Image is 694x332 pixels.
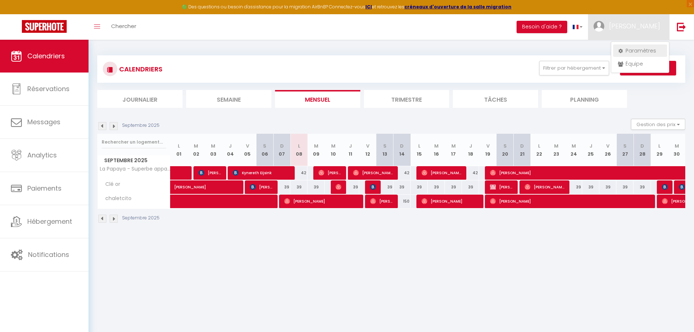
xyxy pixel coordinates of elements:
th: 10 [325,134,342,166]
abbr: L [298,142,300,149]
div: 39 [376,180,393,194]
th: 30 [668,134,685,166]
input: Rechercher un logement... [102,136,166,149]
p: Septembre 2025 [122,122,160,129]
span: Septembre 2025 [98,155,170,166]
a: Paramètres [613,44,667,57]
span: [PERSON_NAME] [199,166,221,180]
abbr: D [400,142,404,149]
th: 25 [582,134,599,166]
a: [PERSON_NAME] [170,180,188,194]
div: 39 [393,180,411,194]
div: 39 [634,180,651,194]
th: 22 [531,134,548,166]
th: 28 [634,134,651,166]
span: [PERSON_NAME] [422,194,479,208]
span: [PERSON_NAME] [422,166,462,180]
button: Gestion des prix [631,119,685,130]
abbr: L [538,142,540,149]
button: Ouvrir le widget de chat LiveChat [6,3,28,25]
div: 39 [565,180,582,194]
div: 39 [616,180,634,194]
abbr: D [280,142,284,149]
abbr: M [434,142,439,149]
div: 39 [462,180,479,194]
div: 42 [462,166,479,180]
abbr: M [675,142,679,149]
abbr: M [554,142,558,149]
li: Journalier [97,90,183,108]
div: 39 [342,180,359,194]
span: [PERSON_NAME] [490,194,650,208]
th: 18 [462,134,479,166]
span: [PERSON_NAME] [353,166,393,180]
div: 39 [290,180,307,194]
th: 15 [411,134,428,166]
div: 39 [428,180,445,194]
span: Calendriers [27,51,65,60]
abbr: V [606,142,609,149]
span: Clé or [99,180,126,188]
abbr: S [503,142,507,149]
th: 05 [239,134,256,166]
img: Super Booking [22,20,67,33]
abbr: J [469,142,472,149]
span: [PERSON_NAME] [370,194,393,208]
a: créneaux d'ouverture de la salle migration [404,4,511,10]
span: [PERSON_NAME] [PERSON_NAME] [370,180,376,194]
th: 08 [290,134,307,166]
abbr: M [572,142,576,149]
span: Kynereth Eijsink [233,166,290,180]
th: 19 [479,134,496,166]
abbr: M [194,142,198,149]
div: 39 [411,180,428,194]
abbr: S [383,142,387,149]
span: [PERSON_NAME] [PERSON_NAME] [490,180,513,194]
div: 39 [599,180,616,194]
li: Tâches [453,90,538,108]
span: Analytics [27,151,57,160]
th: 03 [205,134,222,166]
div: 39 [273,180,290,194]
th: 16 [428,134,445,166]
li: Mensuel [275,90,360,108]
a: ICI [365,4,372,10]
span: [PERSON_NAME] [525,180,565,194]
li: Trimestre [364,90,449,108]
abbr: M [314,142,318,149]
th: 21 [514,134,531,166]
abbr: J [589,142,592,149]
span: [PERSON_NAME] [PERSON_NAME] [662,180,668,194]
span: chaletcito [99,195,133,203]
img: ... [593,21,604,32]
a: Chercher [106,14,142,40]
button: Filtrer par hébergement [539,61,609,75]
abbr: S [263,142,266,149]
th: 01 [170,134,188,166]
th: 27 [616,134,634,166]
span: [PERSON_NAME] [336,180,341,194]
abbr: M [451,142,456,149]
div: 39 [582,180,599,194]
abbr: V [246,142,249,149]
span: Hébergement [27,217,72,226]
th: 14 [393,134,411,166]
span: Paiements [27,184,62,193]
th: 23 [548,134,565,166]
abbr: V [486,142,490,149]
div: 150 [393,195,411,208]
span: Notifications [28,250,69,259]
div: 42 [290,166,307,180]
span: [PERSON_NAME] [284,194,358,208]
span: [PERSON_NAME] [250,180,273,194]
th: 12 [359,134,376,166]
th: 06 [256,134,273,166]
div: 39 [445,180,462,194]
th: 09 [307,134,325,166]
img: logout [677,22,686,31]
th: 26 [599,134,616,166]
th: 29 [651,134,668,166]
th: 04 [222,134,239,166]
span: [PERSON_NAME] [318,166,341,180]
abbr: L [418,142,420,149]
